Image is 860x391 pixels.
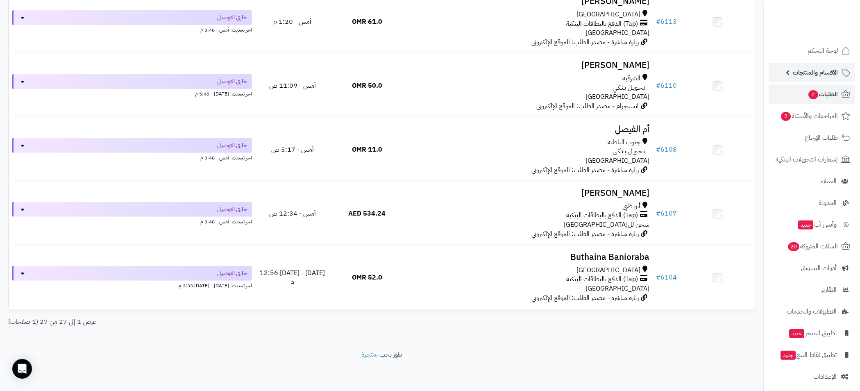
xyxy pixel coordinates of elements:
h3: [PERSON_NAME] [408,61,650,70]
span: زيارة مباشرة - مصدر الطلب: الموقع الإلكتروني [532,229,639,239]
div: عرض 1 إلى 27 من 27 (1 صفحات) [2,317,382,327]
span: الطلبات [808,89,838,100]
span: الإعدادات [814,371,837,382]
div: اخر تحديث: [DATE] - 5:45 م [12,89,252,98]
span: جاري التوصيل [217,14,247,22]
span: جديد [790,329,805,338]
span: شحن لل[GEOGRAPHIC_DATA] [564,220,650,230]
span: أمس - 11:09 ص [269,81,316,91]
span: أمس - 12:34 ص [269,209,316,218]
span: زيارة مباشرة - مصدر الطلب: الموقع الإلكتروني [532,37,639,47]
span: الأقسام والمنتجات [793,67,838,78]
a: المدونة [769,193,855,213]
span: [GEOGRAPHIC_DATA] [586,92,650,102]
span: [GEOGRAPHIC_DATA] [577,10,641,19]
span: جاري التوصيل [217,141,247,150]
span: تـحـويـل بـنـكـي [613,147,646,156]
h3: أم الفيصل [408,125,650,134]
div: اخر تحديث: [DATE] - [DATE] 3:33 م [12,281,252,289]
span: [GEOGRAPHIC_DATA] [577,266,641,275]
a: #6107 [656,209,677,218]
a: #6104 [656,273,677,282]
span: لوحة التحكم [808,45,838,57]
a: العملاء [769,171,855,191]
span: زيارة مباشرة - مصدر الطلب: الموقع الإلكتروني [532,293,639,303]
span: المدونة [819,197,837,209]
span: تطبيق المتجر [789,327,837,339]
span: [GEOGRAPHIC_DATA] [586,28,650,38]
span: 11.0 OMR [352,145,382,155]
a: التقارير [769,280,855,300]
span: [DATE] - [DATE] 12:56 م [260,268,325,287]
span: جاري التوصيل [217,77,247,86]
span: 52.0 OMR [352,273,382,282]
span: الشرقية [623,74,641,83]
span: 534.24 AED [349,209,386,218]
a: طلبات الإرجاع [769,128,855,148]
div: اخر تحديث: أمس - 3:48 م [12,25,252,34]
span: (Tap) الدفع بالبطاقات البنكية [567,275,638,284]
span: المراجعات والأسئلة [781,110,838,122]
a: إشعارات التحويلات البنكية [769,150,855,169]
span: جديد [799,221,814,230]
span: وآتس آب [798,219,837,230]
span: [GEOGRAPHIC_DATA] [586,156,650,166]
a: الطلبات2 [769,84,855,104]
span: جنوب الباطنة [608,138,641,147]
span: زيارة مباشرة - مصدر الطلب: الموقع الإلكتروني [532,165,639,175]
span: 20 [788,242,800,251]
img: logo-2.png [804,21,852,38]
span: [GEOGRAPHIC_DATA] [586,284,650,293]
a: #6113 [656,17,677,27]
span: تـحـويـل بـنـكـي [613,83,646,93]
span: 61.0 OMR [352,17,382,27]
span: التطبيقات والخدمات [787,306,837,317]
h3: [PERSON_NAME] [408,189,650,198]
a: أدوات التسويق [769,258,855,278]
span: أمس - 1:20 م [273,17,311,27]
span: أدوات التسويق [801,262,837,274]
span: # [656,209,661,218]
span: إشعارات التحويلات البنكية [776,154,838,165]
a: لوحة التحكم [769,41,855,61]
h3: Buthaina Banioraba [408,252,650,262]
a: تطبيق نقاط البيعجديد [769,345,855,365]
div: Open Intercom Messenger [12,359,32,379]
span: جديد [781,351,796,360]
a: وآتس آبجديد [769,215,855,234]
a: السلات المتروكة20 [769,236,855,256]
span: انستجرام - مصدر الطلب: الموقع الإلكتروني [537,101,639,111]
span: 2 [809,90,819,99]
span: # [656,17,661,27]
a: المراجعات والأسئلة2 [769,106,855,126]
span: 2 [781,112,791,121]
span: # [656,81,661,91]
span: (Tap) الدفع بالبطاقات البنكية [567,211,638,220]
span: # [656,273,661,282]
a: متجرة [361,350,376,359]
a: الإعدادات [769,367,855,386]
span: العملاء [821,175,837,187]
a: #6108 [656,145,677,155]
span: أمس - 5:17 ص [271,145,314,155]
span: (Tap) الدفع بالبطاقات البنكية [567,19,638,29]
span: أبو ظبي [623,202,641,211]
span: جاري التوصيل [217,269,247,277]
div: اخر تحديث: أمس - 3:48 م [12,217,252,225]
span: جاري التوصيل [217,205,247,214]
a: تطبيق المتجرجديد [769,323,855,343]
span: التقارير [821,284,837,296]
a: #6110 [656,81,677,91]
span: طلبات الإرجاع [805,132,838,143]
span: تطبيق نقاط البيع [780,349,837,361]
div: اخر تحديث: أمس - 3:48 م [12,153,252,161]
a: التطبيقات والخدمات [769,302,855,321]
span: السلات المتروكة [787,241,838,252]
span: 50.0 OMR [352,81,382,91]
span: # [656,145,661,155]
